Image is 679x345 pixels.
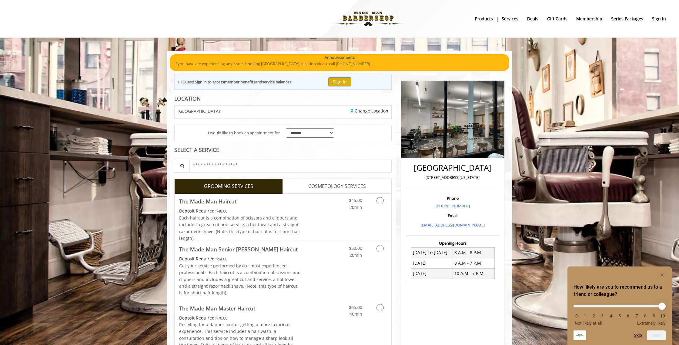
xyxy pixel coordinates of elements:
[475,15,493,22] b: products
[647,330,666,340] button: Next question
[328,77,351,86] button: Sign In
[349,304,362,310] span: $65.00
[611,15,643,22] b: Series packages
[326,2,410,35] img: Made Man Barbershop logo
[617,313,623,318] li: 5
[574,283,666,298] h2: How likely are you to recommend us to a friend or colleague? Select an option from 0 to 10, with ...
[179,197,236,206] b: The Made Man Haircut
[607,14,648,23] a: Series packagesSeries packages
[453,268,494,279] td: 10 A.M - 7 P.M
[351,108,388,114] a: Change Location
[408,213,498,218] h3: Email
[179,315,301,321] div: $70.00
[599,313,605,318] li: 3
[652,15,666,22] b: sign in
[527,15,538,22] b: Deals
[179,304,255,313] b: The Made Man Master Haircut
[574,271,666,340] div: How likely are you to recommend us to a friend or colleague? Select an option from 0 to 10, with ...
[436,203,470,209] a: [PHONE_NUMBER]
[325,54,355,61] b: Announcements
[406,241,499,245] h3: Opening Hours
[543,14,572,23] a: Gift cardsgift cards
[642,313,648,318] li: 8
[179,208,301,214] div: $48.00
[349,197,362,203] span: $45.00
[178,109,220,113] span: [GEOGRAPHIC_DATA]
[637,321,666,326] span: Extremely likely
[411,258,453,268] td: [DATE]
[651,313,657,318] li: 9
[174,159,190,172] button: Service Search
[179,208,216,214] span: This service needs some Advance to be paid before we block your appointment
[178,79,291,85] div: Hi Guest! Sign in to access and
[204,183,253,190] span: GROOMING SERVICES
[574,300,666,326] div: How likely are you to recommend us to a friend or colleague? Select an option from 0 to 10, with ...
[502,15,518,22] b: Services
[591,313,597,318] li: 2
[625,313,631,318] li: 6
[572,14,607,23] a: MembershipMembership
[497,14,523,23] a: ServicesServices
[179,315,216,321] span: This service needs some Advance to be paid before we block your appointment
[576,15,602,22] b: Membership
[453,247,494,258] td: 8 A.M - 8 P.M
[523,14,543,23] a: DealsDeals
[421,222,485,228] a: [EMAIL_ADDRESS][DOMAIN_NAME]
[411,247,453,258] td: [DATE] To [DATE]
[574,313,580,318] li: 0
[408,196,498,200] h3: Phone
[408,163,498,172] h2: [GEOGRAPHIC_DATA]
[179,263,301,296] p: Get your service performed by our most experienced professionals. Each haircut is a combination o...
[350,252,362,258] span: 20min
[660,313,666,318] li: 10
[547,15,567,22] b: gift cards
[648,14,670,23] a: sign insign in
[174,147,392,153] div: SELECT A SERVICE
[634,313,640,318] li: 7
[224,79,255,85] b: member benefits
[262,79,291,85] b: service balances
[453,258,494,268] td: 8 A.M - 7 P.M
[308,183,366,190] span: COSMETOLOGY SERVICES
[582,313,588,318] li: 1
[179,256,216,262] span: This service needs some Advance to be paid before we block your appointment
[471,14,497,23] a: Productsproducts
[411,268,453,279] td: [DATE]
[350,311,362,317] span: 40min
[179,215,300,241] span: Each haircut is a combination of scissors and clippers and includes a great cut and service, a ho...
[208,130,280,136] span: I would like to book an appointment for
[174,61,505,67] p: If you have are experiencing any issues booking [GEOGRAPHIC_DATA] location please call [PHONE_NUM...
[349,245,362,251] span: $50.00
[658,271,666,279] button: Hide survey
[179,256,301,262] div: $54.00
[350,204,362,210] span: 20min
[608,313,614,318] li: 4
[634,333,642,338] button: Skip
[174,95,201,102] b: LOCATION
[408,174,498,181] p: [STREET_ADDRESS][US_STATE]
[179,245,298,253] b: The Made Man Senior [PERSON_NAME] Haircut
[575,321,602,326] span: Not likely at all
